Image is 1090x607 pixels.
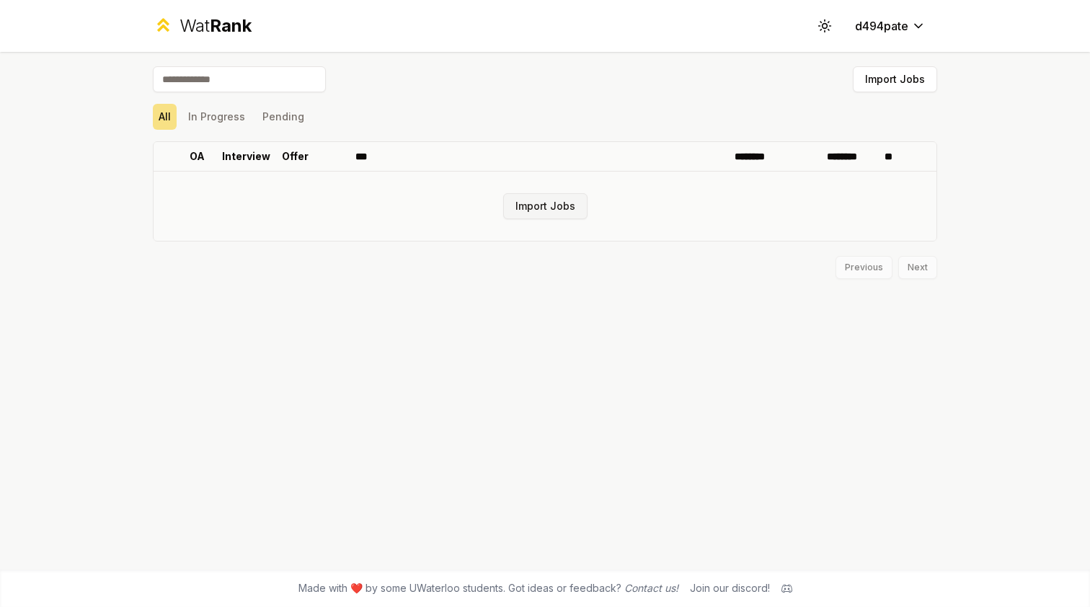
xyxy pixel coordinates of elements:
[153,104,177,130] button: All
[855,17,908,35] span: d494pate
[503,193,588,219] button: Import Jobs
[182,104,251,130] button: In Progress
[853,66,937,92] button: Import Jobs
[153,14,252,37] a: WatRank
[843,13,937,39] button: d494pate
[210,15,252,36] span: Rank
[222,149,270,164] p: Interview
[624,582,678,594] a: Contact us!
[257,104,310,130] button: Pending
[190,149,205,164] p: OA
[298,581,678,595] span: Made with ❤️ by some UWaterloo students. Got ideas or feedback?
[282,149,309,164] p: Offer
[180,14,252,37] div: Wat
[690,581,770,595] div: Join our discord!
